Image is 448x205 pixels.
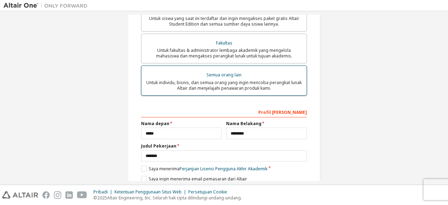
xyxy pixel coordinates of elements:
[65,191,73,199] img: linkedin.svg
[248,166,267,172] font: Akademik
[3,2,91,9] img: Altair Satu
[149,176,247,182] font: Saya ingin menerima email pemasaran dari Altair
[141,121,169,127] font: Nama depan
[107,195,242,201] font: Altair Engineering, Inc. Seluruh hak cipta dilindungi undang-undang.
[2,191,38,199] img: altair_logo.svg
[54,191,61,199] img: instagram.svg
[42,191,50,199] img: facebook.svg
[180,166,247,172] font: Perjanjian Lisensi Pengguna Akhir
[149,166,180,172] font: Saya menerima
[226,121,261,127] font: Nama Belakang
[216,40,232,46] font: Fakultas
[206,72,241,78] font: Semua orang lain
[188,189,227,195] font: Persetujuan Cookie
[77,191,87,199] img: youtube.svg
[93,189,108,195] font: Pribadi
[114,189,182,195] font: Ketentuan Penggunaan Situs Web
[141,143,176,149] font: Judul Pekerjaan
[146,80,302,91] font: Untuk individu, bisnis, dan semua orang yang ingin mencoba perangkat lunak Altair dan menjelajahi...
[258,109,307,115] font: Profil [PERSON_NAME]
[149,15,299,27] font: Untuk siswa yang saat ini terdaftar dan ingin mengakses paket gratis Altair Student Edition dan s...
[97,195,107,201] font: 2025
[156,47,292,59] font: Untuk fakultas & administrator lembaga akademik yang mengelola mahasiswa dan mengakses perangkat ...
[93,195,97,201] font: ©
